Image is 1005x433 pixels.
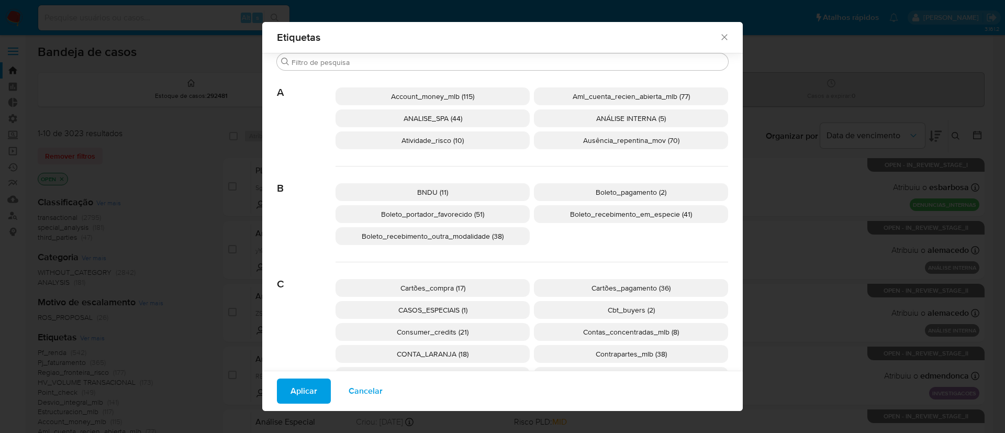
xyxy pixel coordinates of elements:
[336,367,530,385] div: CRYPTO_BHS (14)
[534,279,728,297] div: Cartões_pagamento (36)
[336,227,530,245] div: Boleto_recebimento_outra_modalidade (38)
[534,205,728,223] div: Boleto_recebimento_em_especie (41)
[534,109,728,127] div: ANÁLISE INTERNA (5)
[398,305,467,315] span: CASOS_ESPECIAIS (1)
[336,205,530,223] div: Boleto_portador_favorecido (51)
[534,323,728,341] div: Contas_concentradas_mlb (8)
[573,91,690,102] span: Aml_cuenta_recien_abierta_mlb (77)
[277,262,336,291] span: C
[381,209,484,219] span: Boleto_portador_favorecido (51)
[336,323,530,341] div: Consumer_credits (21)
[336,87,530,105] div: Account_money_mlb (115)
[534,301,728,319] div: Cbt_buyers (2)
[291,380,317,403] span: Aplicar
[596,113,666,124] span: ANÁLISE INTERNA (5)
[336,301,530,319] div: CASOS_ESPECIAIS (1)
[719,32,729,41] button: Fechar
[277,379,331,404] button: Aplicar
[534,345,728,363] div: Contrapartes_mlb (38)
[583,327,679,337] span: Contas_concentradas_mlb (8)
[336,279,530,297] div: Cartões_compra (17)
[335,379,396,404] button: Cancelar
[404,113,462,124] span: ANALISE_SPA (44)
[400,283,465,293] span: Cartões_compra (17)
[277,166,336,195] span: B
[596,187,666,197] span: Boleto_pagamento (2)
[277,32,719,42] span: Etiquetas
[277,71,336,99] span: A
[534,131,728,149] div: Ausência_repentina_mov (70)
[417,187,448,197] span: BNDU (11)
[336,109,530,127] div: ANALISE_SPA (44)
[391,91,474,102] span: Account_money_mlb (115)
[534,183,728,201] div: Boleto_pagamento (2)
[596,349,667,359] span: Contrapartes_mlb (38)
[534,87,728,105] div: Aml_cuenta_recien_abierta_mlb (77)
[401,135,464,146] span: Atividade_risco (10)
[349,380,383,403] span: Cancelar
[362,231,504,241] span: Boleto_recebimento_outra_modalidade (38)
[336,131,530,149] div: Atividade_risco (10)
[292,58,724,67] input: Filtro de pesquisa
[281,58,289,66] button: Buscar
[608,305,655,315] span: Cbt_buyers (2)
[570,209,692,219] span: Boleto_recebimento_em_especie (41)
[591,283,671,293] span: Cartões_pagamento (36)
[397,349,468,359] span: CONTA_LARANJA (18)
[534,367,728,385] div: CRYPTO_P2P (2)
[336,345,530,363] div: CONTA_LARANJA (18)
[583,135,679,146] span: Ausência_repentina_mov (70)
[397,327,468,337] span: Consumer_credits (21)
[336,183,530,201] div: BNDU (11)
